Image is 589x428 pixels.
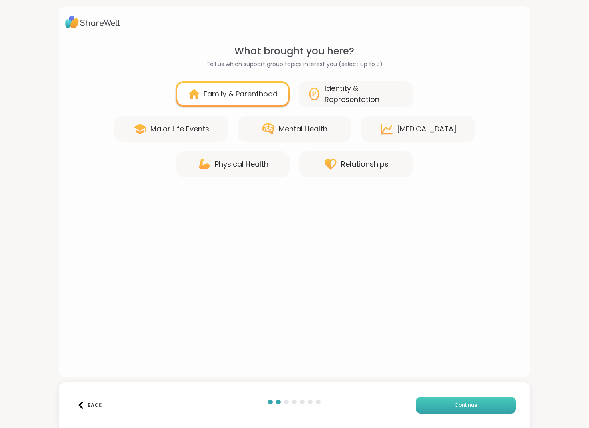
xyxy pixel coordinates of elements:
img: ShareWell Logo [65,13,120,31]
div: Major Life Events [150,123,209,135]
div: Family & Parenthood [204,88,278,100]
div: Mental Health [279,123,327,135]
span: Tell us which support group topics interest you (select up to 3) [206,60,383,68]
div: Physical Health [215,159,268,170]
div: [MEDICAL_DATA] [397,123,457,135]
div: Back [77,402,102,409]
div: Identity & Representation [325,83,405,105]
button: Back [73,397,105,414]
span: What brought you here? [234,44,354,58]
button: Continue [416,397,516,414]
div: Relationships [341,159,389,170]
span: Continue [455,402,477,409]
